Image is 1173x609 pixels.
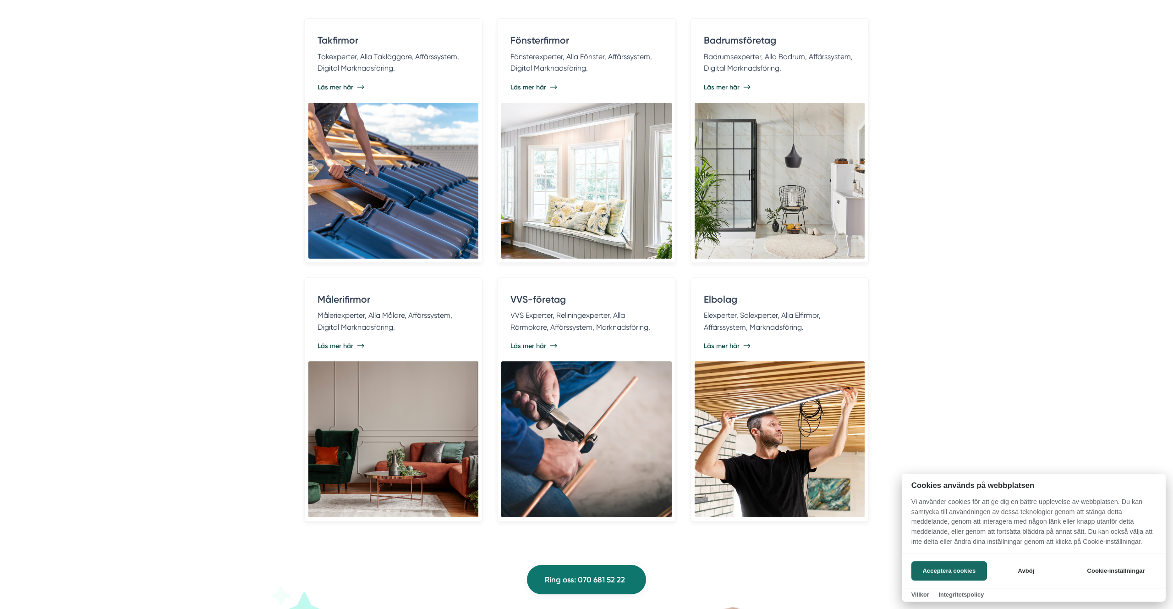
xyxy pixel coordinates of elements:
[902,497,1166,553] p: Vi använder cookies för att ge dig en bättre upplevelse av webbplatsen. Du kan samtycka till anvä...
[902,481,1166,490] h2: Cookies används på webbplatsen
[990,561,1063,581] button: Avböj
[938,591,984,598] a: Integritetspolicy
[1076,561,1156,581] button: Cookie-inställningar
[911,561,987,581] button: Acceptera cookies
[911,591,929,598] a: Villkor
